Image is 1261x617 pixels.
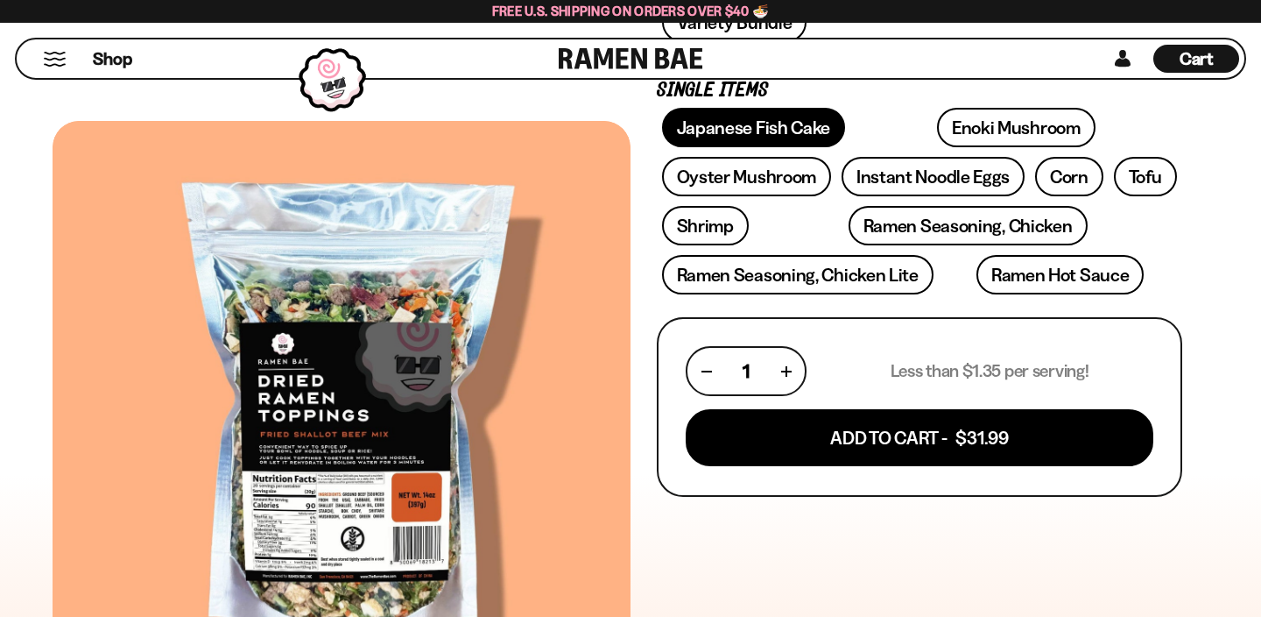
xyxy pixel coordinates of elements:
a: Enoki Mushroom [937,108,1095,147]
a: Shrimp [662,206,749,245]
a: Instant Noodle Eggs [842,157,1025,196]
span: Free U.S. Shipping on Orders over $40 🍜 [492,3,770,19]
a: Ramen Hot Sauce [976,255,1145,294]
a: Oyster Mushroom [662,157,832,196]
div: Cart [1153,39,1239,78]
a: Ramen Seasoning, Chicken Lite [662,255,933,294]
a: Shop [93,45,132,73]
span: 1 [743,360,750,382]
button: Mobile Menu Trigger [43,52,67,67]
p: Single Items [657,82,1182,99]
button: Add To Cart - $31.99 [686,409,1153,466]
a: Ramen Seasoning, Chicken [849,206,1088,245]
span: Shop [93,47,132,71]
a: Corn [1035,157,1103,196]
p: Less than $1.35 per serving! [891,360,1089,382]
a: Japanese Fish Cake [662,108,846,147]
span: Cart [1180,48,1214,69]
a: Tofu [1114,157,1177,196]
